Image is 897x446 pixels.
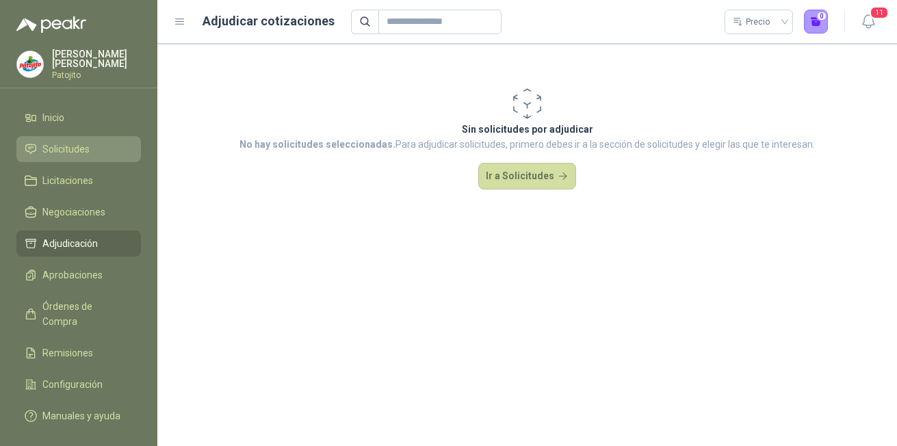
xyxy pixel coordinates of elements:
span: Solicitudes [42,142,90,157]
a: Negociaciones [16,199,141,225]
span: Remisiones [42,345,93,360]
a: Manuales y ayuda [16,403,141,429]
span: Licitaciones [42,173,93,188]
span: Configuración [42,377,103,392]
span: Negociaciones [42,205,105,220]
button: Ir a Solicitudes [478,163,577,190]
a: Órdenes de Compra [16,293,141,334]
a: Configuración [16,371,141,397]
p: Para adjudicar solicitudes, primero debes ir a la sección de solicitudes y elegir las que te inte... [239,137,815,152]
p: Patojito [52,71,141,79]
h1: Adjudicar cotizaciones [203,12,335,31]
p: [PERSON_NAME] [PERSON_NAME] [52,49,141,68]
img: Logo peakr [16,16,86,33]
span: Adjudicación [42,236,98,251]
div: Precio [733,12,772,32]
a: Licitaciones [16,168,141,194]
button: 11 [856,10,881,34]
span: Órdenes de Compra [42,299,128,329]
strong: No hay solicitudes seleccionadas. [239,139,395,150]
button: 0 [804,10,829,34]
span: Aprobaciones [42,267,103,283]
a: Solicitudes [16,136,141,162]
a: Aprobaciones [16,262,141,288]
a: Adjudicación [16,231,141,257]
img: Company Logo [17,51,43,77]
a: Remisiones [16,340,141,366]
span: Inicio [42,110,64,125]
span: 11 [870,6,889,19]
a: Inicio [16,105,141,131]
p: Sin solicitudes por adjudicar [239,122,815,137]
span: Manuales y ayuda [42,408,120,423]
